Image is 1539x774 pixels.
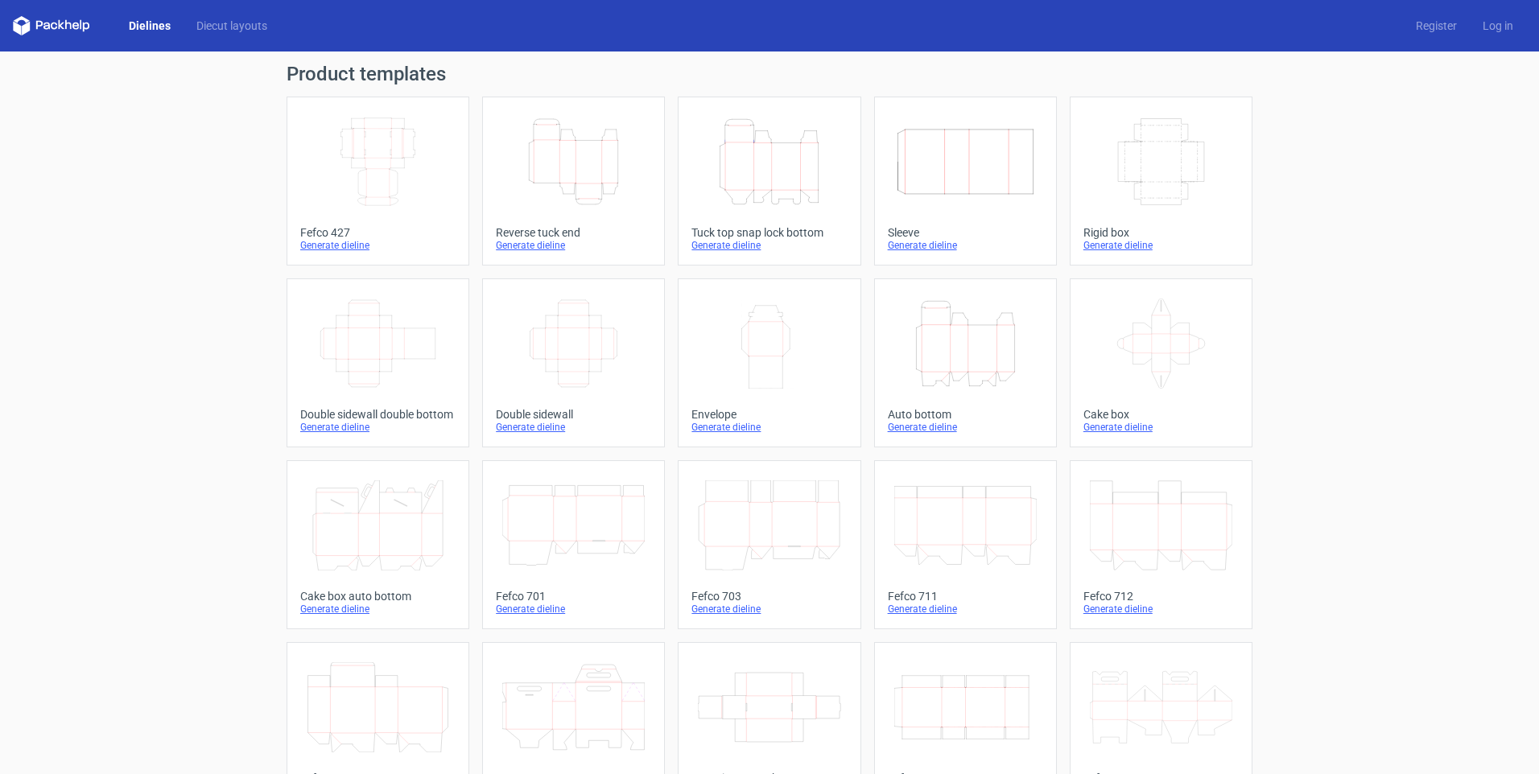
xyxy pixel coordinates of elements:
a: Log in [1470,18,1526,34]
a: Double sidewallGenerate dieline [482,278,665,447]
a: Dielines [116,18,184,34]
div: Generate dieline [1083,603,1239,615]
a: Diecut layouts [184,18,280,34]
div: Fefco 427 [300,226,456,239]
a: Tuck top snap lock bottomGenerate dieline [678,97,860,266]
div: Generate dieline [691,603,847,615]
h1: Product templates [287,64,1252,84]
a: Fefco 701Generate dieline [482,460,665,629]
a: EnvelopeGenerate dieline [678,278,860,447]
a: Register [1403,18,1470,34]
a: Cake box auto bottomGenerate dieline [287,460,469,629]
div: Fefco 712 [1083,590,1239,603]
a: Fefco 712Generate dieline [1070,460,1252,629]
a: Auto bottomGenerate dieline [874,278,1057,447]
div: Fefco 711 [888,590,1043,603]
div: Generate dieline [691,421,847,434]
a: Rigid boxGenerate dieline [1070,97,1252,266]
a: Fefco 711Generate dieline [874,460,1057,629]
div: Double sidewall double bottom [300,408,456,421]
div: Generate dieline [888,603,1043,615]
div: Reverse tuck end [496,226,651,239]
div: Generate dieline [300,603,456,615]
div: Rigid box [1083,226,1239,239]
div: Generate dieline [300,239,456,252]
div: Generate dieline [888,239,1043,252]
a: Reverse tuck endGenerate dieline [482,97,665,266]
div: Generate dieline [1083,239,1239,252]
div: Envelope [691,408,847,421]
div: Generate dieline [300,421,456,434]
a: SleeveGenerate dieline [874,97,1057,266]
div: Double sidewall [496,408,651,421]
div: Generate dieline [888,421,1043,434]
a: Fefco 703Generate dieline [678,460,860,629]
div: Sleeve [888,226,1043,239]
div: Generate dieline [496,239,651,252]
div: Generate dieline [496,603,651,615]
div: Fefco 703 [691,590,847,603]
div: Auto bottom [888,408,1043,421]
a: Fefco 427Generate dieline [287,97,469,266]
div: Cake box [1083,408,1239,421]
div: Generate dieline [1083,421,1239,434]
div: Fefco 701 [496,590,651,603]
a: Cake boxGenerate dieline [1070,278,1252,447]
div: Generate dieline [691,239,847,252]
a: Double sidewall double bottomGenerate dieline [287,278,469,447]
div: Cake box auto bottom [300,590,456,603]
div: Generate dieline [496,421,651,434]
div: Tuck top snap lock bottom [691,226,847,239]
